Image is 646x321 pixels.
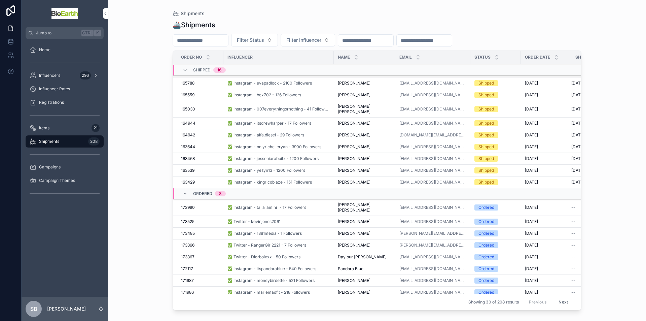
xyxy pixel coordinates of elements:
a: [PERSON_NAME] [338,81,391,86]
div: Shipped [478,156,494,162]
span: ✅ Instagram - itsdrewharper - 17 Followers [227,121,311,126]
div: Shipped [478,120,494,126]
a: ✅ Instagram - jesseniarabbitx - 1200 Followers [227,156,319,161]
span: [PERSON_NAME] [338,92,370,98]
span: 163429 [181,180,195,185]
span: [PERSON_NAME] [PERSON_NAME] [338,202,391,213]
div: 21 [92,124,100,132]
span: Jump to... [36,30,79,36]
span: [DATE] [525,243,538,248]
a: Shipped [474,92,517,98]
a: [EMAIL_ADDRESS][DOMAIN_NAME] [399,180,466,185]
span: K [95,30,100,36]
span: ✅ Instagram - talla_amini_ - 17 Followers [227,205,306,210]
span: [DATE] [571,156,584,161]
a: 171987 [181,278,219,283]
a: Ordered [474,219,517,225]
a: 164944 [181,121,219,126]
span: ✅ Instagram - mariemadfit - 218 Followers [227,290,310,295]
a: -- [571,278,615,283]
span: [DATE] [525,278,538,283]
a: [DATE] [525,144,567,150]
a: [DATE] [525,121,567,126]
a: [PERSON_NAME] [338,290,391,295]
a: [PERSON_NAME][EMAIL_ADDRESS][PERSON_NAME][DOMAIN_NAME] [399,243,466,248]
span: ✅ Instagram - moneybirdette - 521 Followers [227,278,315,283]
a: Ordered [474,278,517,284]
a: ✅ Twitter - kevinjones2061 [227,219,330,224]
a: 165030 [181,106,219,112]
span: [PERSON_NAME] [338,180,370,185]
span: Shipped Date [575,55,604,60]
span: Name [338,55,350,60]
a: [PERSON_NAME] [338,180,391,185]
a: ✅ Instagram - 007everythingornothing - 41 Followers [227,106,330,112]
a: Influencer Rates [26,83,104,95]
div: 16 [217,67,222,73]
div: 8 [219,191,222,196]
a: [DATE] [571,132,615,138]
a: [EMAIL_ADDRESS][DOMAIN_NAME] [399,144,466,150]
span: [DATE] [571,144,584,150]
a: [EMAIL_ADDRESS][DOMAIN_NAME] [399,266,466,271]
div: Ordered [478,219,494,225]
button: Select Button [281,34,335,46]
span: ✅ Twitter - kevinjones2061 [227,219,281,224]
a: [DATE] [571,168,615,173]
a: 163644 [181,144,219,150]
span: [DATE] [525,231,538,236]
span: Ordered [193,191,212,196]
a: ✅ Instagram - yesyn13 - 1200 Followers [227,168,305,173]
a: [EMAIL_ADDRESS][DOMAIN_NAME] [399,254,466,260]
span: [DATE] [525,205,538,210]
a: 173525 [181,219,219,224]
a: ✅ Instagram - jesseniarabbitx - 1200 Followers [227,156,330,161]
a: 173367 [181,254,219,260]
a: [DATE] [571,180,615,185]
div: Shipped [478,179,494,185]
span: 173367 [181,254,194,260]
div: Shipped [478,132,494,138]
a: [DATE] [571,144,615,150]
a: [EMAIL_ADDRESS][DOMAIN_NAME] [399,121,466,126]
a: ✅ Instagram - alfa.diesel - 29 Followers [227,132,304,138]
a: ✅ Instagram - evapadlock - 2100 Followers [227,81,312,86]
span: 173485 [181,231,195,236]
a: [DATE] [525,290,567,295]
span: [PERSON_NAME] [338,81,370,86]
div: Ordered [478,204,494,211]
span: 164942 [181,132,195,138]
a: [EMAIL_ADDRESS][DOMAIN_NAME] [399,290,466,295]
a: ✅ Instagram - itspandorablue - 540 Followers [227,266,316,271]
a: [PERSON_NAME][EMAIL_ADDRESS][DOMAIN_NAME] [399,231,466,236]
a: ✅ Twitter - Diorboixxx - 50 Followers [227,254,300,260]
a: [PERSON_NAME] [338,121,391,126]
span: -- [571,219,575,224]
a: Registrations [26,96,104,108]
span: [PERSON_NAME] [338,144,370,150]
a: 165788 [181,81,219,86]
a: [EMAIL_ADDRESS][DOMAIN_NAME] [399,106,466,112]
span: 165030 [181,106,195,112]
a: ✅ Instagram - onlyrichelleryan - 3900 Followers [227,144,321,150]
span: [PERSON_NAME] [338,121,370,126]
span: [DATE] [525,121,538,126]
button: Next [554,297,573,307]
a: [EMAIL_ADDRESS][DOMAIN_NAME] [399,219,466,224]
a: [PERSON_NAME] [338,219,391,224]
a: Ordered [474,204,517,211]
a: Shipped [474,179,517,185]
span: Campaign Themes [39,178,75,183]
span: ✅ Instagram - 1881media - 1 Followers [227,231,302,236]
span: [DATE] [525,254,538,260]
a: 173366 [181,243,219,248]
a: Shipped [474,156,517,162]
a: [PERSON_NAME] [338,243,391,248]
a: [EMAIL_ADDRESS][DOMAIN_NAME] [399,278,466,283]
a: [EMAIL_ADDRESS][DOMAIN_NAME] [399,92,466,98]
a: -- [571,231,615,236]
